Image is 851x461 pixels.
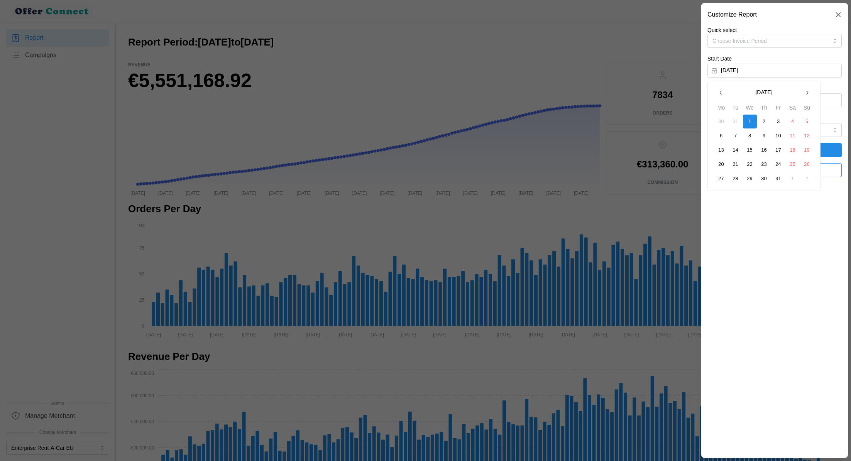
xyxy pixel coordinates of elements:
[714,157,728,171] button: 20 January 2025
[729,115,743,128] button: 31 December 2024
[743,103,757,115] th: We
[728,86,800,100] button: [DATE]
[757,143,771,157] button: 16 January 2025
[800,157,814,171] button: 26 January 2025
[743,143,757,157] button: 15 January 2025
[714,115,728,128] button: 30 December 2024
[712,38,767,44] span: Choose Invoice Period
[771,143,785,157] button: 17 January 2025
[757,115,771,128] button: 2 January 2025
[771,157,785,171] button: 24 January 2025
[714,103,728,115] th: Mo
[729,172,743,186] button: 28 January 2025
[757,172,771,186] button: 30 January 2025
[707,55,732,63] label: Start Date
[786,157,800,171] button: 25 January 2025
[800,103,814,115] th: Su
[714,172,728,186] button: 27 January 2025
[707,64,842,78] button: [DATE]
[785,103,800,115] th: Sa
[800,143,814,157] button: 19 January 2025
[714,129,728,143] button: 6 January 2025
[771,172,785,186] button: 31 January 2025
[729,143,743,157] button: 14 January 2025
[707,12,757,18] h2: Customize Report
[771,115,785,128] button: 3 January 2025
[714,143,728,157] button: 13 January 2025
[743,115,757,128] button: 1 January 2025
[771,103,785,115] th: Fr
[800,115,814,128] button: 5 January 2025
[743,129,757,143] button: 8 January 2025
[728,103,743,115] th: Tu
[707,26,842,34] p: Quick select
[800,129,814,143] button: 12 January 2025
[757,157,771,171] button: 23 January 2025
[786,115,800,128] button: 4 January 2025
[800,172,814,186] button: 2 February 2025
[786,172,800,186] button: 1 February 2025
[729,129,743,143] button: 7 January 2025
[757,129,771,143] button: 9 January 2025
[729,157,743,171] button: 21 January 2025
[743,157,757,171] button: 22 January 2025
[743,172,757,186] button: 29 January 2025
[757,103,771,115] th: Th
[786,143,800,157] button: 18 January 2025
[786,129,800,143] button: 11 January 2025
[771,129,785,143] button: 10 January 2025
